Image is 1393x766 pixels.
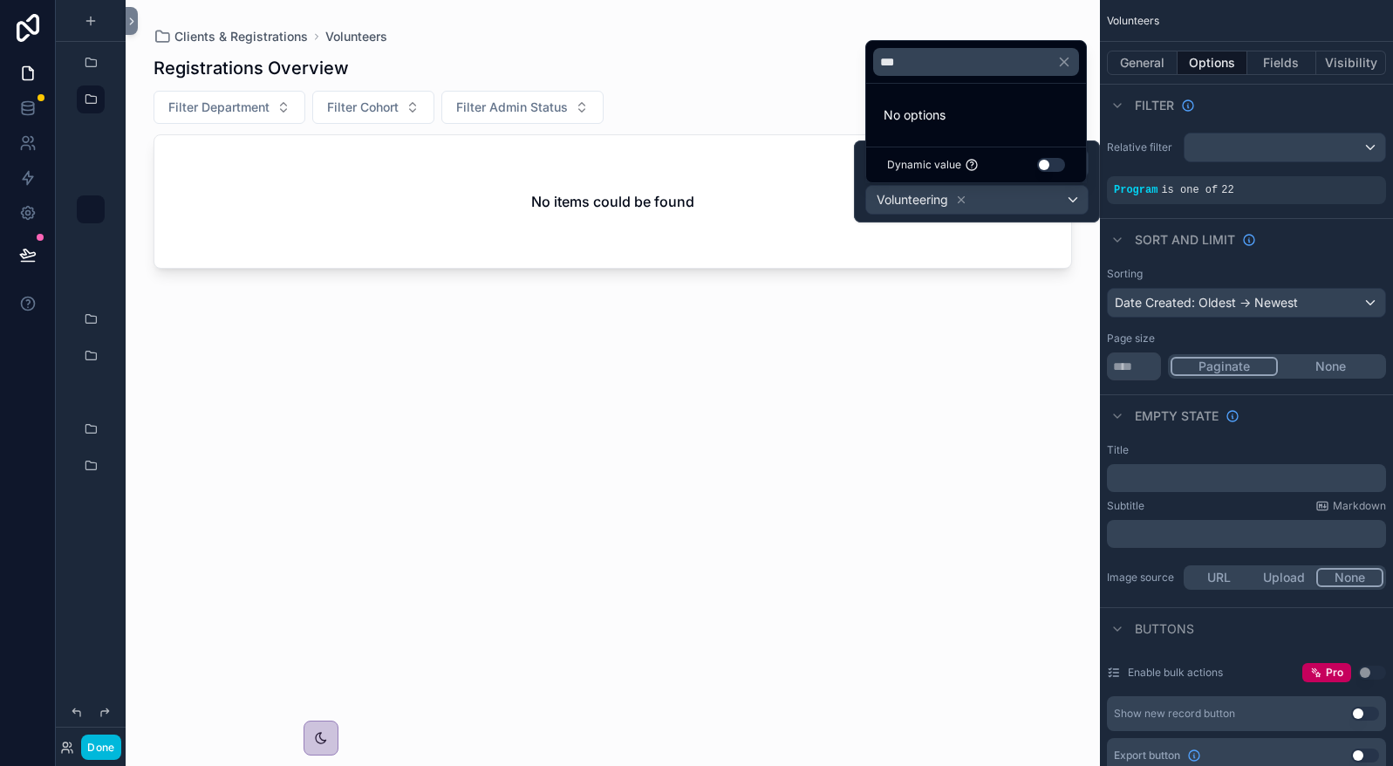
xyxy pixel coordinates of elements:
[174,28,308,45] span: Clients & Registrations
[531,191,694,212] h2: No items could be found
[1107,288,1386,318] button: Date Created: Oldest -> Newest
[1316,568,1383,587] button: None
[1135,407,1219,425] span: Empty state
[1315,499,1386,513] a: Markdown
[1326,666,1343,680] span: Pro
[1114,184,1157,196] span: Program
[168,99,270,116] span: Filter Department
[1135,620,1194,638] span: Buttons
[1135,97,1174,114] span: Filter
[1252,568,1317,587] button: Upload
[1316,51,1386,75] button: Visibility
[154,28,308,45] a: Clients & Registrations
[1108,289,1385,317] div: Date Created: Oldest -> Newest
[1107,520,1386,548] div: scrollable content
[1107,332,1155,345] label: Page size
[154,56,349,80] h1: Registrations Overview
[1107,14,1159,28] span: Volunteers
[1171,357,1278,376] button: Paginate
[1107,571,1177,585] label: Image source
[1107,464,1386,492] div: scrollable content
[877,191,948,209] span: Volunteering
[1161,184,1218,196] span: is one of
[1107,499,1144,513] label: Subtitle
[884,107,946,122] span: No options
[1107,267,1143,281] label: Sorting
[1178,51,1247,75] button: Options
[1247,51,1317,75] button: Fields
[1107,443,1129,457] label: Title
[1278,357,1383,376] button: None
[441,91,604,124] button: Select Button
[865,185,1089,215] button: Volunteering
[456,99,568,116] span: Filter Admin Status
[1221,184,1233,196] span: 22
[1107,51,1178,75] button: General
[154,91,305,124] button: Select Button
[887,158,961,172] span: Dynamic value
[325,28,387,45] a: Volunteers
[1135,231,1235,249] span: Sort And Limit
[1107,140,1177,154] label: Relative filter
[1186,568,1252,587] button: URL
[327,99,399,116] span: Filter Cohort
[1333,499,1386,513] span: Markdown
[312,91,434,124] button: Select Button
[1128,666,1223,680] label: Enable bulk actions
[1114,707,1235,721] div: Show new record button
[81,735,120,760] button: Done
